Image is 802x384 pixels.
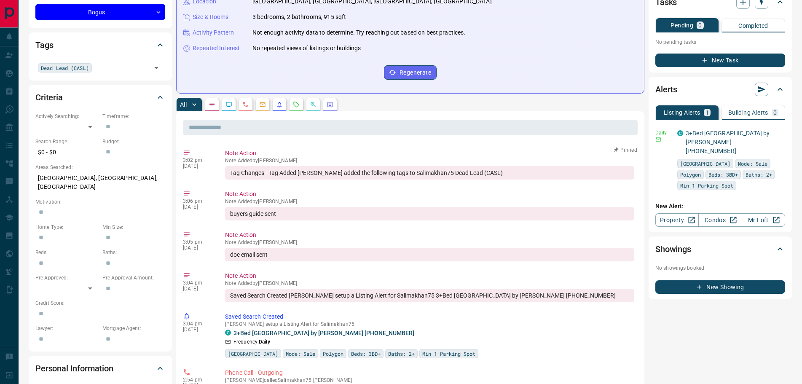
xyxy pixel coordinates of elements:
[422,349,475,358] span: Min 1 Parking Spot
[351,349,381,358] span: Beds: 3BD+
[286,349,315,358] span: Mode: Sale
[252,28,466,37] p: Not enough activity data to determine. Try reaching out based on best practices.
[183,157,212,163] p: 3:02 pm
[388,349,415,358] span: Baths: 2+
[225,321,634,327] p: [PERSON_NAME] setup a Listing Alert for Salimakhan75
[225,239,634,245] p: Note Added by [PERSON_NAME]
[655,36,785,48] p: No pending tasks
[183,198,212,204] p: 3:06 pm
[323,349,343,358] span: Polygon
[193,28,234,37] p: Activity Pattern
[225,368,634,377] p: Phone Call - Outgoing
[102,325,165,332] p: Mortgage Agent:
[671,22,693,28] p: Pending
[35,164,165,171] p: Areas Searched:
[310,101,317,108] svg: Opportunities
[35,38,53,52] h2: Tags
[35,145,98,159] p: $0 - $0
[102,138,165,145] p: Budget:
[183,286,212,292] p: [DATE]
[738,159,767,168] span: Mode: Sale
[102,113,165,120] p: Timeframe:
[327,101,333,108] svg: Agent Actions
[35,325,98,332] p: Lawyer:
[680,181,733,190] span: Min 1 Parking Spot
[228,349,278,358] span: [GEOGRAPHIC_DATA]
[655,129,672,137] p: Daily
[35,274,98,282] p: Pre-Approved:
[183,163,212,169] p: [DATE]
[102,223,165,231] p: Min Size:
[180,102,187,107] p: All
[225,377,634,383] p: [PERSON_NAME] called Salimakhan75 [PERSON_NAME]
[225,199,634,204] p: Note Added by [PERSON_NAME]
[35,358,165,379] div: Personal Information
[35,138,98,145] p: Search Range:
[259,101,266,108] svg: Emails
[35,223,98,231] p: Home Type:
[35,4,165,20] div: Bogus
[698,213,742,227] a: Condos
[35,362,113,375] h2: Personal Information
[746,170,772,179] span: Baths: 2+
[225,166,634,180] div: Tag Changes - Tag Added [PERSON_NAME] added the following tags to Salimakhan75 Dead Lead (CASL)
[150,62,162,74] button: Open
[225,312,634,321] p: Saved Search Created
[183,377,212,383] p: 2:54 pm
[183,239,212,245] p: 3:05 pm
[680,170,701,179] span: Polygon
[664,110,700,115] p: Listing Alerts
[259,339,270,345] strong: Daily
[698,22,702,28] p: 0
[655,202,785,211] p: New Alert:
[738,23,768,29] p: Completed
[655,239,785,259] div: Showings
[41,64,89,72] span: Dead Lead (CASL)
[242,101,249,108] svg: Calls
[252,13,346,21] p: 3 bedrooms, 2 bathrooms, 915 sqft
[209,101,215,108] svg: Notes
[233,330,414,336] a: 3+Bed [GEOGRAPHIC_DATA] by [PERSON_NAME] [PHONE_NUMBER]
[705,110,709,115] p: 1
[225,248,634,261] div: doc email sent
[35,35,165,55] div: Tags
[655,242,691,256] h2: Showings
[655,79,785,99] div: Alerts
[183,280,212,286] p: 3:04 pm
[35,91,63,104] h2: Criteria
[193,44,240,53] p: Repeated Interest
[384,65,437,80] button: Regenerate
[655,213,699,227] a: Property
[35,171,165,194] p: [GEOGRAPHIC_DATA], [GEOGRAPHIC_DATA], [GEOGRAPHIC_DATA]
[193,13,229,21] p: Size & Rooms
[708,170,738,179] span: Beds: 3BD+
[728,110,768,115] p: Building Alerts
[655,54,785,67] button: New Task
[225,190,634,199] p: Note Action
[102,274,165,282] p: Pre-Approval Amount:
[225,289,634,302] div: Saved Search Created [PERSON_NAME] setup a Listing Alert for Salimakhan75 3+Bed [GEOGRAPHIC_DATA]...
[35,87,165,107] div: Criteria
[225,207,634,220] div: buyers guide sent
[183,321,212,327] p: 3:04 pm
[655,264,785,272] p: No showings booked
[677,130,683,136] div: condos.ca
[276,101,283,108] svg: Listing Alerts
[742,213,785,227] a: Mr.Loft
[225,271,634,280] p: Note Action
[225,330,231,336] div: condos.ca
[35,249,98,256] p: Beds:
[613,146,638,154] button: Pinned
[225,158,634,164] p: Note Added by [PERSON_NAME]
[225,149,634,158] p: Note Action
[680,159,730,168] span: [GEOGRAPHIC_DATA]
[102,249,165,256] p: Baths:
[225,101,232,108] svg: Lead Browsing Activity
[233,338,270,346] p: Frequency:
[35,299,165,307] p: Credit Score:
[35,198,165,206] p: Motivation:
[655,83,677,96] h2: Alerts
[183,245,212,251] p: [DATE]
[655,280,785,294] button: New Showing
[225,280,634,286] p: Note Added by [PERSON_NAME]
